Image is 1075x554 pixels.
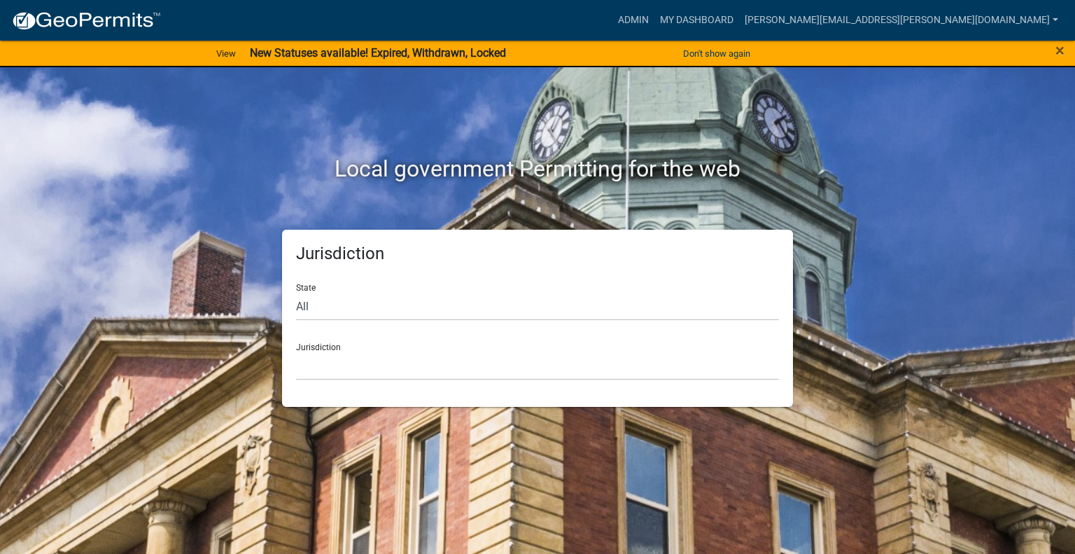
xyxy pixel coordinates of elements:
a: [PERSON_NAME][EMAIL_ADDRESS][PERSON_NAME][DOMAIN_NAME] [739,7,1064,34]
h2: Local government Permitting for the web [149,155,926,182]
button: Don't show again [677,42,756,65]
strong: New Statuses available! Expired, Withdrawn, Locked [250,46,506,60]
a: View [211,42,241,65]
button: Close [1055,42,1065,59]
a: Admin [612,7,654,34]
span: × [1055,41,1065,60]
a: My Dashboard [654,7,739,34]
h5: Jurisdiction [296,244,779,264]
